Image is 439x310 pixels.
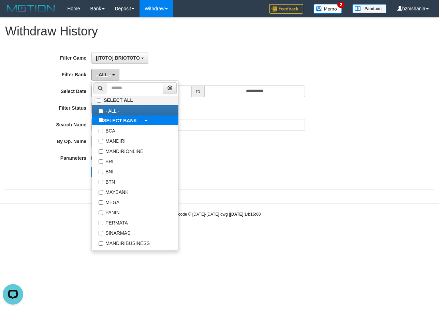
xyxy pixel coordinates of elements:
[3,3,23,23] button: Open LiveChat chat widget
[99,211,103,215] input: PANIN
[99,190,103,195] input: MAYBANK
[269,4,303,14] img: Feedback.jpg
[92,105,178,115] label: - ALL -
[230,212,261,217] strong: [DATE] 14:16:00
[92,176,178,186] label: BTN
[99,159,103,164] input: BRI
[99,170,103,174] input: BNI
[99,200,103,205] input: MEGA
[178,212,261,217] small: code © [DATE]-[DATE] dwg |
[92,145,178,156] label: MANDIRIONLINE
[96,55,140,61] span: [ITOTO] BRIOTOTO
[352,4,386,13] img: panduan.png
[337,2,345,8] span: 2
[92,166,178,176] label: BNI
[103,118,137,123] b: SELECT BANK
[92,186,178,197] label: MAYBANK
[99,149,103,154] input: MANDIRIONLINE
[92,156,178,166] label: BRI
[99,129,103,133] input: BCA
[99,109,103,113] input: - ALL -
[92,207,178,217] label: PANIN
[92,135,178,145] label: MANDIRI
[92,125,178,135] label: BCA
[99,231,103,235] input: SINARMAS
[313,4,342,14] img: Button%20Memo.svg
[92,237,178,248] label: MANDIRIBUSINESS
[92,115,178,125] a: SELECT BANK
[91,52,148,64] button: [ITOTO] BRIOTOTO
[99,139,103,143] input: MANDIRI
[91,69,119,80] button: - ALL -
[5,25,434,38] h1: Withdraw History
[97,98,101,103] input: SELECT ALL
[96,72,111,77] span: - ALL -
[5,3,57,14] img: MOTION_logo.png
[192,86,205,97] span: to
[92,96,178,105] label: SELECT ALL
[99,118,103,122] input: SELECT BANK
[92,217,178,227] label: PERMATA
[92,227,178,237] label: SINARMAS
[92,197,178,207] label: MEGA
[92,248,178,258] label: OVO
[99,180,103,184] input: BTN
[99,221,103,225] input: PERMATA
[99,241,103,246] input: MANDIRIBUSINESS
